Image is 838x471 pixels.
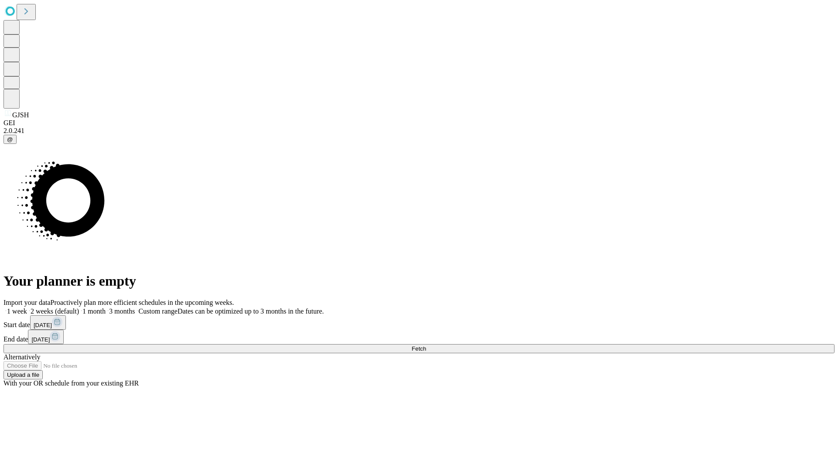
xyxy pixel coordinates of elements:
button: [DATE] [28,330,64,344]
button: @ [3,135,17,144]
div: End date [3,330,835,344]
span: 3 months [109,307,135,315]
span: Custom range [138,307,177,315]
span: 2 weeks (default) [31,307,79,315]
div: Start date [3,315,835,330]
div: GEI [3,119,835,127]
button: Upload a file [3,370,43,379]
h1: Your planner is empty [3,273,835,289]
span: Proactively plan more efficient schedules in the upcoming weeks. [51,299,234,306]
span: [DATE] [34,322,52,328]
span: [DATE] [31,336,50,343]
span: Fetch [412,345,426,352]
button: [DATE] [30,315,66,330]
span: With your OR schedule from your existing EHR [3,379,139,387]
span: GJSH [12,111,29,119]
span: 1 week [7,307,27,315]
span: Alternatively [3,353,40,361]
span: Dates can be optimized up to 3 months in the future. [178,307,324,315]
span: Import your data [3,299,51,306]
span: 1 month [82,307,106,315]
span: @ [7,136,13,143]
button: Fetch [3,344,835,353]
div: 2.0.241 [3,127,835,135]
